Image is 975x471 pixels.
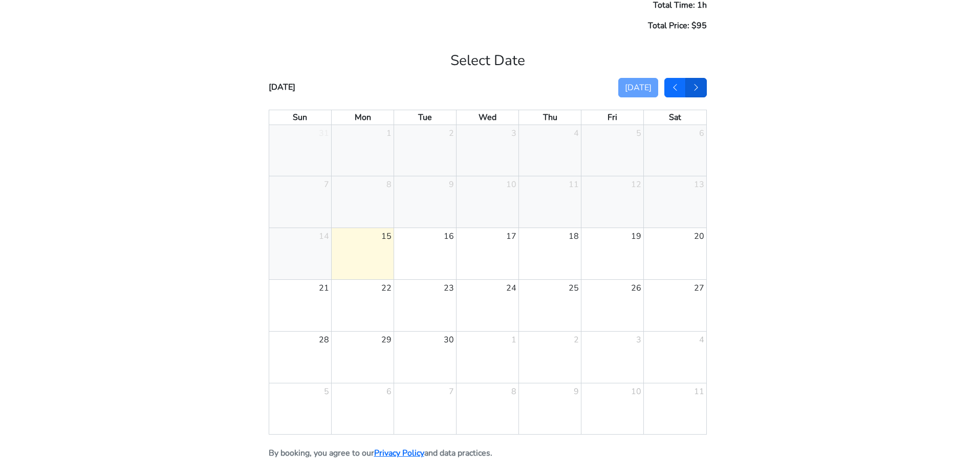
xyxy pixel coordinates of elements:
a: September 30, 2025 [442,332,456,348]
td: October 4, 2025 [644,331,706,383]
td: October 6, 2025 [332,383,394,434]
a: October 5, 2025 [322,383,331,400]
a: October 1, 2025 [509,332,518,348]
td: September 21, 2025 [269,279,332,331]
a: September 19, 2025 [629,228,643,244]
td: October 5, 2025 [269,383,332,434]
td: October 3, 2025 [581,331,644,383]
td: October 2, 2025 [519,331,581,383]
a: October 9, 2025 [572,383,581,400]
a: October 10, 2025 [629,383,643,400]
td: September 23, 2025 [394,279,457,331]
td: September 20, 2025 [644,228,706,279]
td: October 9, 2025 [519,383,581,434]
a: September 15, 2025 [379,228,394,244]
a: Friday [605,110,619,125]
a: September 17, 2025 [504,228,518,244]
a: Monday [353,110,373,125]
button: Previous month [664,78,686,97]
a: September 23, 2025 [442,280,456,296]
a: Saturday [667,110,683,125]
a: Wednesday [476,110,499,125]
p: Total Price: $95 [269,19,707,32]
button: Next month [685,78,707,97]
a: Privacy Policy [374,447,424,459]
td: September 24, 2025 [457,279,519,331]
a: September 21, 2025 [317,280,331,296]
h1: Select Date [269,40,707,70]
td: September 29, 2025 [332,331,394,383]
a: October 8, 2025 [509,383,518,400]
a: October 2, 2025 [572,332,581,348]
h2: [DATE] [269,83,295,92]
td: October 7, 2025 [394,383,457,434]
td: October 11, 2025 [644,383,706,434]
td: September 19, 2025 [581,228,644,279]
a: September 24, 2025 [504,280,518,296]
a: September 29, 2025 [379,332,394,348]
a: September 18, 2025 [567,228,581,244]
td: September 16, 2025 [394,228,457,279]
td: September 15, 2025 [332,228,394,279]
td: September 25, 2025 [519,279,581,331]
td: September 27, 2025 [644,279,706,331]
a: September 22, 2025 [379,280,394,296]
a: October 3, 2025 [634,332,643,348]
td: September 17, 2025 [457,228,519,279]
td: September 26, 2025 [581,279,644,331]
td: October 8, 2025 [457,383,519,434]
a: September 26, 2025 [629,280,643,296]
td: October 1, 2025 [457,331,519,383]
a: September 20, 2025 [692,228,706,244]
td: September 18, 2025 [519,228,581,279]
a: Tuesday [416,110,434,125]
a: October 11, 2025 [692,383,706,400]
td: September 30, 2025 [394,331,457,383]
td: October 10, 2025 [581,383,644,434]
a: October 7, 2025 [447,383,456,400]
a: Thursday [541,110,559,125]
td: September 22, 2025 [332,279,394,331]
a: October 4, 2025 [697,332,706,348]
a: September 27, 2025 [692,280,706,296]
a: September 16, 2025 [442,228,456,244]
small: By booking, you agree to our and data practices. [269,447,492,459]
td: September 28, 2025 [269,331,332,383]
a: September 28, 2025 [317,332,331,348]
a: Sunday [291,110,309,125]
a: October 6, 2025 [384,383,394,400]
a: September 25, 2025 [567,280,581,296]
